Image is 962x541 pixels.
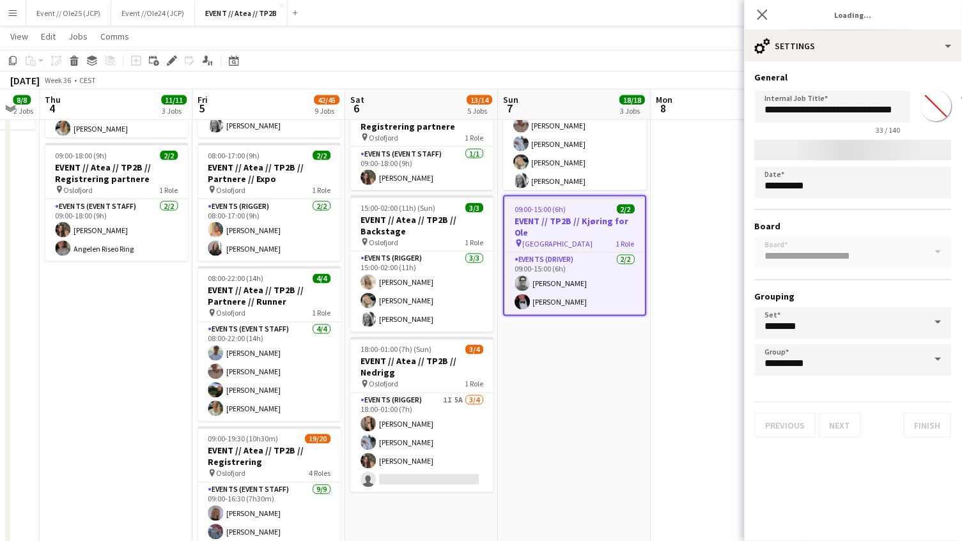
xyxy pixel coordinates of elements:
div: 5 Jobs [467,106,492,116]
span: Oslofjord [369,238,398,247]
a: View [5,28,33,45]
div: [DATE] [10,74,40,87]
span: 1 Role [312,309,330,318]
span: Week 36 [42,75,74,85]
h3: EVENT // Atea // TP2B // Partnere // Expo [198,162,341,185]
span: 1 Role [616,239,635,248]
span: 15:00-02:00 (11h) (Sun) [361,203,435,213]
span: Thu [45,94,61,105]
span: 09:00-18:00 (9h) [55,151,107,160]
app-job-card: 09:00-18:00 (9h)1/1EVENT // Atea // TP2B // Registrering partnere Oslofjord1 RoleEvents (Event St... [350,91,493,190]
button: Event //Ole24 (JCP) [111,1,195,26]
span: Fri [198,94,208,105]
button: EVENT // Atea // TP2B [195,1,288,26]
span: Edit [41,31,56,42]
span: Oslofjord [369,133,398,142]
app-card-role: Events (Driver)2/209:00-15:00 (6h)[PERSON_NAME][PERSON_NAME] [504,253,645,315]
h3: General [755,72,952,83]
app-job-card: 09:00-15:00 (6h)2/2EVENT // TP2B // Kjøring for Ole [GEOGRAPHIC_DATA]1 RoleEvents (Driver)2/209:0... [503,195,646,316]
span: 5 [196,101,208,116]
span: 6 [348,101,364,116]
div: 9 Jobs [314,106,339,116]
span: 13/14 [467,95,492,105]
div: 3 Jobs [620,106,644,116]
app-card-role: Events (Rigger)2/208:00-17:00 (9h)[PERSON_NAME][PERSON_NAME] [198,199,341,261]
span: 2/2 [617,204,635,214]
span: 4 [43,101,61,116]
span: 18:00-01:00 (7h) (Sun) [361,345,431,354]
span: 09:00-15:00 (6h) [515,204,566,214]
h3: EVENT // Atea // TP2B // Registrering partnere [350,109,493,132]
h3: EVENT // Atea // TP2B // Registrering partnere [45,162,188,185]
span: Oslofjord [216,469,245,478]
h3: EVENT // TP2B // Kjøring for Ole [504,215,645,238]
a: Jobs [63,28,93,45]
app-job-card: 08:00-17:00 (9h)2/2EVENT // Atea // TP2B // Partnere // Expo Oslofjord1 RoleEvents (Rigger)2/208:... [198,143,341,261]
h3: EVENT // Atea // TP2B // Partnere // Runner [198,285,341,308]
span: 1 Role [159,185,178,195]
span: Mon [656,94,672,105]
span: 33 / 140 [866,125,911,135]
app-card-role: Events (Event Staff)1/109:00-18:00 (9h)[PERSON_NAME] [350,147,493,190]
span: Oslofjord [216,309,245,318]
app-job-card: 08:00-22:00 (14h)4/4EVENT // Atea // TP2B // Partnere // Runner Oslofjord1 RoleEvents (Event Staf... [198,266,341,422]
app-job-card: 09:00-18:00 (9h)2/2EVENT // Atea // TP2B // Registrering partnere Oslofjord1 RoleEvents (Event St... [45,143,188,261]
span: Oslofjord [216,185,245,195]
span: Oslofjord [63,185,93,195]
span: 19/20 [305,434,330,444]
div: 3 Jobs [162,106,186,116]
span: 09:00-19:30 (10h30m) [208,434,278,444]
span: 1 Role [465,133,483,142]
span: 3/4 [465,345,483,354]
h3: Board [755,220,952,232]
span: [GEOGRAPHIC_DATA] [523,239,593,248]
span: 2/2 [160,151,178,160]
span: 7 [501,101,518,116]
span: 8 [654,101,672,116]
span: 4/4 [313,274,330,284]
h3: EVENT // Atea // TP2B // Registrering [198,445,341,468]
div: 2 Jobs [13,106,33,116]
span: 2/2 [313,151,330,160]
h3: EVENT // Atea // TP2B // Backstage [350,214,493,237]
a: Comms [95,28,134,45]
app-card-role: Events (Event Staff)6/608:00-16:00 (8h)[PERSON_NAME][PERSON_NAME][PERSON_NAME][PERSON_NAME][PERSO... [503,57,646,194]
div: CEST [79,75,96,85]
span: Jobs [68,31,88,42]
h3: Grouping [755,291,952,302]
div: Settings [745,31,962,61]
app-job-card: 18:00-01:00 (7h) (Sun)3/4EVENT // Atea // TP2B // Nedrigg Oslofjord1 RoleEvents (Rigger)1I5A3/418... [350,337,493,492]
app-card-role: Events (Rigger)1I5A3/418:00-01:00 (7h)[PERSON_NAME][PERSON_NAME][PERSON_NAME] [350,393,493,492]
app-card-role: Events (Event Staff)4/408:00-22:00 (14h)[PERSON_NAME][PERSON_NAME][PERSON_NAME][PERSON_NAME] [198,323,341,422]
span: Sun [503,94,518,105]
span: 08:00-17:00 (9h) [208,151,260,160]
span: 1 Role [465,379,483,389]
span: 3/3 [465,203,483,213]
span: Oslofjord [369,379,398,389]
span: View [10,31,28,42]
span: 42/45 [314,95,339,105]
span: Comms [100,31,129,42]
span: Sat [350,94,364,105]
span: 1 Role [465,238,483,247]
h3: Loading... [745,6,962,23]
span: 18/18 [619,95,645,105]
app-job-card: 15:00-02:00 (11h) (Sun)3/3EVENT // Atea // TP2B // Backstage Oslofjord1 RoleEvents (Rigger)3/315:... [350,195,493,332]
span: 1 Role [312,185,330,195]
a: Edit [36,28,61,45]
span: 11/11 [161,95,187,105]
app-card-role: Events (Rigger)3/315:00-02:00 (11h)[PERSON_NAME][PERSON_NAME][PERSON_NAME] [350,252,493,332]
span: 08:00-22:00 (14h) [208,274,263,284]
span: 4 Roles [309,469,330,478]
span: 8/8 [13,95,31,105]
button: Event // Ole25 (JCP) [26,1,111,26]
h3: EVENT // Atea // TP2B // Nedrigg [350,356,493,379]
app-card-role: Events (Event Staff)2/209:00-18:00 (9h)[PERSON_NAME]Angelen Riseo Ring [45,199,188,261]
